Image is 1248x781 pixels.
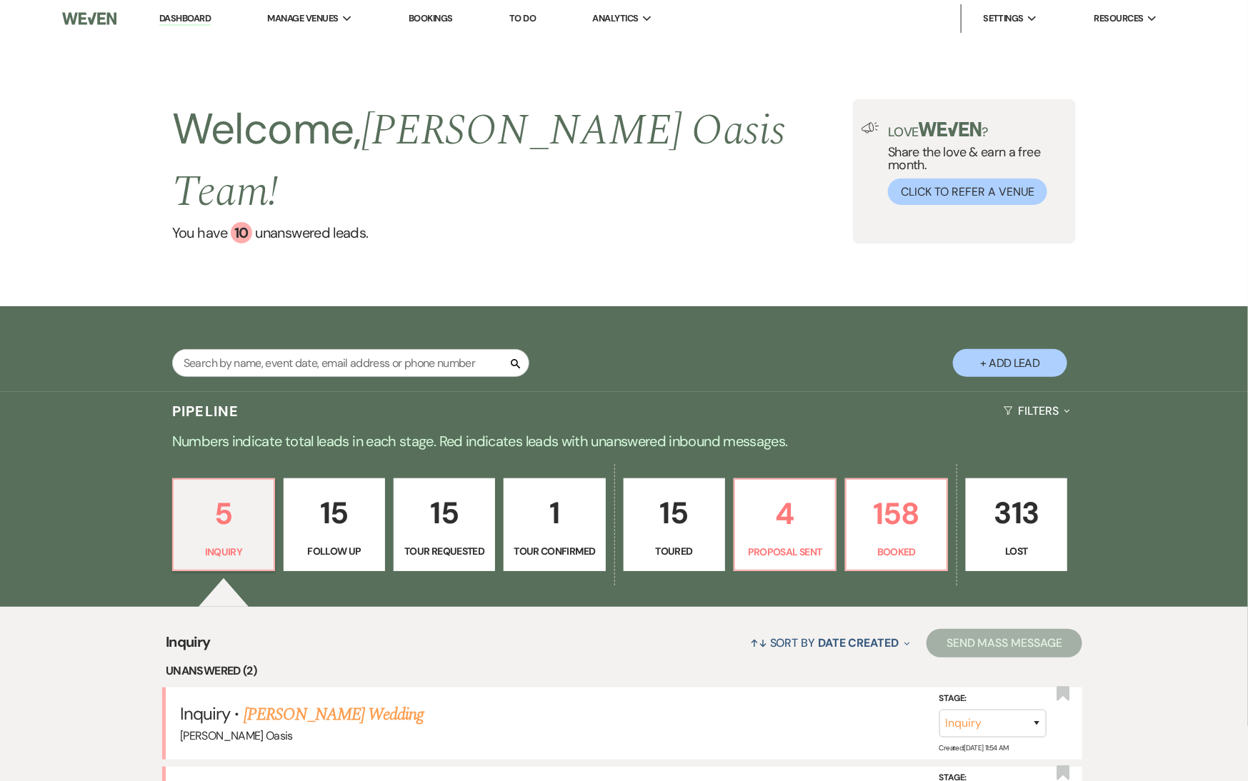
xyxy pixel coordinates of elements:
img: weven-logo-green.svg [919,122,982,136]
button: Click to Refer a Venue [888,178,1047,205]
a: 15Follow Up [284,478,385,571]
img: Weven Logo [62,4,116,34]
p: Follow Up [293,543,376,559]
p: 15 [633,489,716,537]
a: Bookings [409,12,453,24]
a: To Do [509,12,536,24]
p: 4 [744,490,827,538]
span: Created: [DATE] 11:54 AM [939,743,1009,752]
span: Date Created [818,635,899,650]
label: Stage: [939,691,1047,707]
a: 15Toured [624,478,725,571]
p: 313 [975,489,1058,537]
span: Inquiry [166,631,211,662]
p: Love ? [888,122,1067,138]
p: 15 [403,489,486,537]
h3: Pipeline [172,401,239,421]
span: Resources [1094,11,1144,26]
a: 4Proposal Sent [734,478,837,571]
span: Settings [983,11,1024,26]
a: [PERSON_NAME] Wedding [244,702,424,727]
p: Tour Requested [403,543,486,559]
p: Proposal Sent [744,544,827,560]
a: You have 10 unanswered leads. [172,222,853,243]
div: 10 [231,222,252,243]
span: [PERSON_NAME] Oasis Team ! [172,98,786,225]
span: Manage Venues [267,11,338,26]
p: Tour Confirmed [513,543,596,559]
input: Search by name, event date, email address or phone number [172,349,529,377]
p: 15 [293,489,376,537]
p: Booked [855,544,938,560]
span: Inquiry [180,702,230,725]
div: Share the love & earn a free month. [879,122,1067,205]
span: ↑↓ [750,635,767,650]
p: 158 [855,490,938,538]
button: + Add Lead [953,349,1067,377]
a: 158Booked [845,478,948,571]
li: Unanswered (2) [166,662,1082,680]
p: 5 [182,490,265,538]
a: 5Inquiry [172,478,275,571]
span: Analytics [592,11,638,26]
p: Numbers indicate total leads in each stage. Red indicates leads with unanswered inbound messages. [110,430,1139,453]
img: loud-speaker-illustration.svg [862,122,879,133]
span: [PERSON_NAME] Oasis [180,728,293,743]
p: Lost [975,543,1058,559]
button: Send Mass Message [927,629,1082,657]
a: Dashboard [159,12,211,26]
p: Inquiry [182,544,265,560]
button: Sort By Date Created [744,624,916,662]
p: Toured [633,543,716,559]
a: 313Lost [966,478,1067,571]
p: 1 [513,489,596,537]
a: 15Tour Requested [394,478,495,571]
button: Filters [998,392,1076,430]
h2: Welcome, [172,99,853,222]
a: 1Tour Confirmed [504,478,605,571]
